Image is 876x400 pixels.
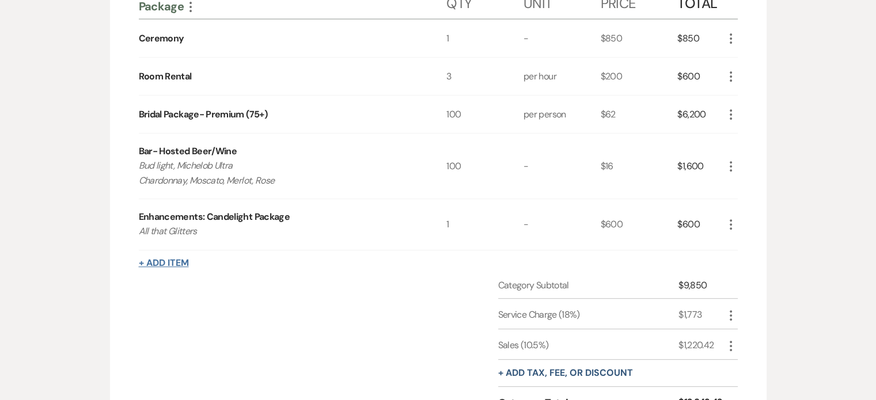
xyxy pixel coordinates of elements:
div: Category Subtotal [498,279,679,292]
p: Bud light, Michelob Ultra Chardonnay, Moscato, Merlot, Rose [139,158,416,188]
div: 100 [446,96,524,133]
div: $6,200 [677,96,723,133]
div: $600 [677,199,723,250]
div: 1 [446,199,524,250]
div: $1,220.42 [678,338,723,352]
button: + Add Item [139,258,189,268]
div: Bridal Package- Premium (75+) [139,108,267,121]
button: + Add tax, fee, or discount [498,368,633,378]
div: per person [524,96,601,133]
div: - [524,134,601,199]
div: - [524,199,601,250]
div: 3 [446,58,524,95]
div: - [524,20,601,57]
div: Service Charge (18%) [498,308,679,322]
div: $600 [601,199,678,250]
div: Bar- Hosted Beer/Wine [139,144,237,158]
div: $16 [601,134,678,199]
div: $850 [677,20,723,57]
div: $9,850 [678,279,723,292]
div: $600 [677,58,723,95]
div: 1 [446,20,524,57]
p: All that Glitters [139,224,416,239]
div: $1,773 [678,308,723,322]
div: $200 [601,58,678,95]
div: Ceremony [139,32,184,45]
div: $1,600 [677,134,723,199]
div: $850 [601,20,678,57]
div: Room Rental [139,70,192,83]
div: Sales (10.5%) [498,338,679,352]
div: 100 [446,134,524,199]
div: per hour [524,58,601,95]
div: Enhancements: Candelight Package [139,210,290,224]
div: $62 [601,96,678,133]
